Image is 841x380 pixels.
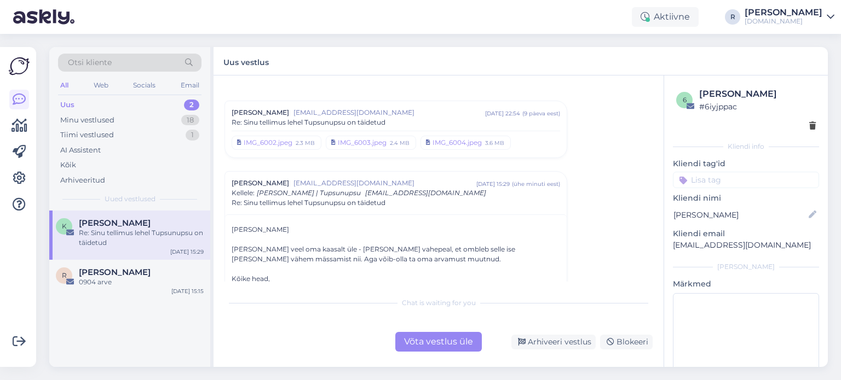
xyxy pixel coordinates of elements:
div: Kõik [60,160,76,171]
span: [EMAIL_ADDRESS][DOMAIN_NAME] [293,178,476,188]
span: [EMAIL_ADDRESS][DOMAIN_NAME] [365,189,486,197]
span: Re: Sinu tellimus lehel Tupsunupsu on täidetud [232,198,385,208]
div: Blokeeri [600,335,653,349]
div: # 6iyjppac [699,101,816,113]
input: Lisa nimi [673,209,807,221]
span: [EMAIL_ADDRESS][DOMAIN_NAME] [293,108,485,118]
div: [PERSON_NAME] [673,262,819,272]
div: [DATE] 15:29 [476,180,510,188]
span: Reene Helberg [79,267,151,277]
div: [PERSON_NAME] [232,225,560,235]
div: AI Assistent [60,145,101,156]
div: Uus [60,100,74,110]
p: Kliendi tag'id [673,158,819,169]
span: 6 [683,96,687,104]
div: IMG_6002.jpeg [244,138,292,148]
div: [DOMAIN_NAME] [745,17,822,26]
img: Askly Logo [9,56,30,77]
span: Kellele : [232,189,255,197]
p: [EMAIL_ADDRESS][DOMAIN_NAME] [673,239,819,251]
div: [PERSON_NAME] veel oma kaasalt üle - [PERSON_NAME] vahepeal, et ombleb selle ise [PERSON_NAME] vä... [232,244,560,264]
div: All [58,78,71,92]
span: K [62,222,67,230]
div: 0904 arve [79,277,204,287]
div: Kliendi info [673,142,819,151]
div: 18 [181,115,199,126]
span: Uued vestlused [105,194,155,204]
div: Re: Sinu tellimus lehel Tupsunupsu on täidetud [79,228,204,248]
div: 1 [186,130,199,141]
p: Märkmed [673,278,819,290]
div: [PERSON_NAME] [699,87,816,101]
div: 2.4 MB [389,138,411,148]
div: [DATE] 15:15 [171,287,204,295]
span: R [62,271,67,279]
div: Kõike head, [232,274,560,313]
div: IMG_6004.jpeg [433,138,482,148]
div: Web [91,78,111,92]
div: 2.3 MB [295,138,316,148]
span: [PERSON_NAME] | Tupsunupsu [257,189,361,197]
div: Aktiivne [632,7,699,27]
span: Kaspar Lauri [79,218,151,228]
span: [PERSON_NAME] [232,108,289,118]
div: [DATE] 22:54 [485,109,520,118]
div: R [725,9,740,25]
div: Minu vestlused [60,115,114,126]
span: [PERSON_NAME] [232,178,289,188]
label: Uus vestlus [223,54,269,68]
div: Arhiveeritud [60,175,105,186]
div: [DATE] 15:29 [170,248,204,256]
div: 2 [184,100,199,110]
div: Email [178,78,201,92]
div: Socials [131,78,158,92]
div: IMG_6003.jpeg [338,138,387,148]
div: Tiimi vestlused [60,130,114,141]
div: Chat is waiting for you [224,298,653,308]
span: Otsi kliente [68,57,112,68]
p: Kliendi email [673,228,819,239]
input: Lisa tag [673,172,819,188]
span: Re: Sinu tellimus lehel Tupsunupsu on täidetud [232,118,385,127]
div: 3.6 MB [484,138,505,148]
div: [PERSON_NAME] [745,8,822,17]
div: Arhiveeri vestlus [511,335,596,349]
div: ( 9 päeva eest ) [522,109,560,118]
div: Võta vestlus üle [395,332,482,352]
p: Kliendi nimi [673,192,819,204]
a: [PERSON_NAME][DOMAIN_NAME] [745,8,834,26]
div: ( ühe minuti eest ) [512,180,560,188]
